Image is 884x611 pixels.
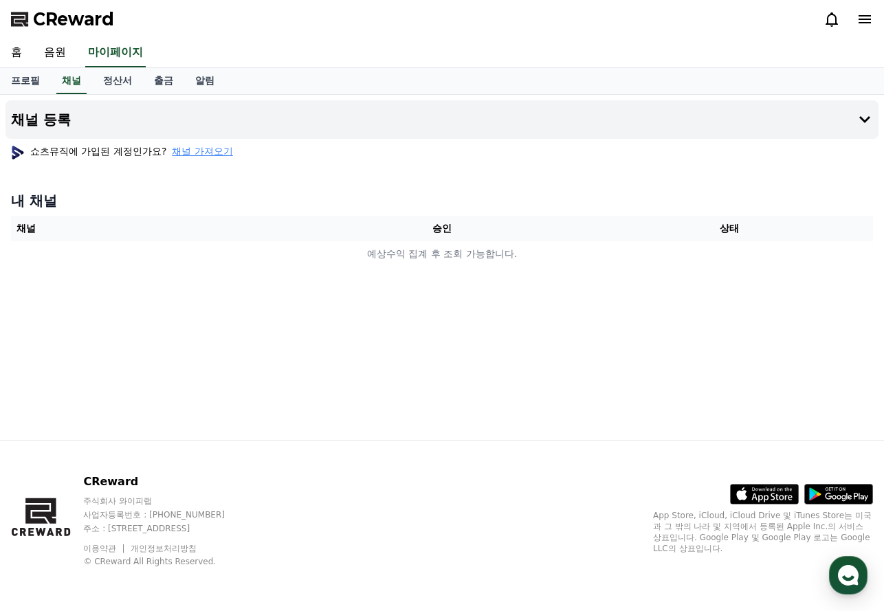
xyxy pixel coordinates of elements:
[653,510,873,554] p: App Store, iCloud, iCloud Drive 및 iTunes Store는 미국과 그 밖의 나라 및 지역에서 등록된 Apple Inc.의 서비스 상표입니다. Goo...
[11,146,25,159] img: profile
[4,436,91,470] a: 홈
[5,100,879,139] button: 채널 등록
[11,144,233,158] p: 쇼츠뮤직에 가입된 계정인가요?
[83,523,251,534] p: 주소 : [STREET_ADDRESS]
[56,68,87,94] a: 채널
[85,38,146,67] a: 마이페이지
[586,216,873,241] th: 상태
[143,68,184,94] a: 출금
[33,38,77,67] a: 음원
[83,509,251,520] p: 사업자등록번호 : [PHONE_NUMBER]
[43,456,52,467] span: 홈
[92,68,143,94] a: 정산서
[11,112,71,127] h4: 채널 등록
[83,556,251,567] p: © CReward All Rights Reserved.
[11,191,873,210] h4: 내 채널
[298,216,586,241] th: 승인
[184,68,225,94] a: 알림
[131,544,197,553] a: 개인정보처리방침
[11,8,114,30] a: CReward
[177,436,264,470] a: 설정
[126,457,142,468] span: 대화
[212,456,229,467] span: 설정
[83,496,251,507] p: 주식회사 와이피랩
[91,436,177,470] a: 대화
[83,474,251,490] p: CReward
[33,8,114,30] span: CReward
[172,144,232,158] button: 채널 가져오기
[11,241,873,267] td: 예상수익 집계 후 조회 가능합니다.
[11,216,298,241] th: 채널
[83,544,126,553] a: 이용약관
